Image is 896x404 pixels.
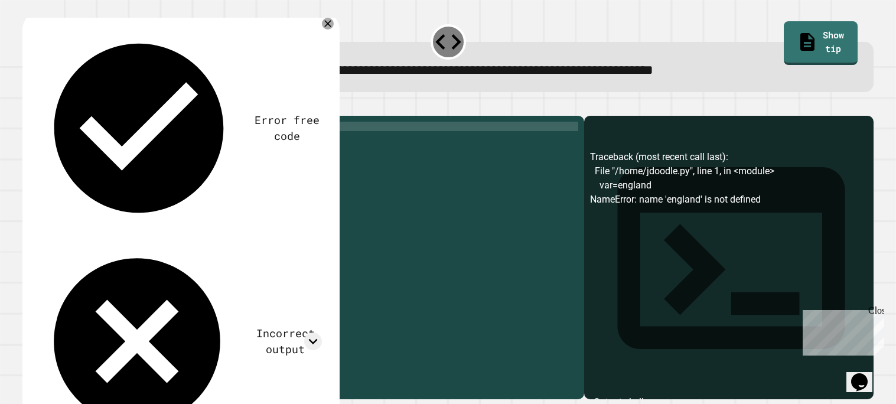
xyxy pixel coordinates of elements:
[590,150,868,400] div: Traceback (most recent call last): File "/home/jdoodle.py", line 1, in <module> var=england NameE...
[252,112,322,145] div: Error free code
[249,325,322,358] div: Incorrect output
[846,357,884,392] iframe: chat widget
[5,5,82,75] div: Chat with us now!Close
[798,305,884,356] iframe: chat widget
[784,21,858,65] a: Show tip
